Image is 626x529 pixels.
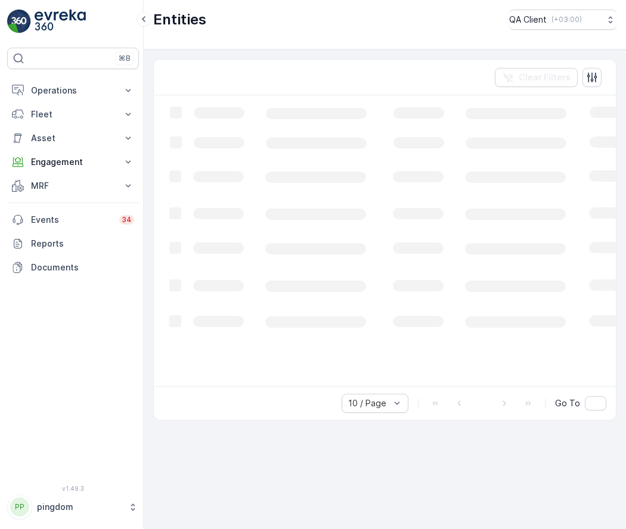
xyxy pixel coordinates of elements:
[31,85,115,97] p: Operations
[37,501,122,513] p: pingdom
[153,10,206,29] p: Entities
[7,126,139,150] button: Asset
[7,256,139,279] a: Documents
[122,215,132,225] p: 34
[7,102,139,126] button: Fleet
[31,214,112,226] p: Events
[495,68,578,87] button: Clear Filters
[119,54,131,63] p: ⌘B
[31,180,115,192] p: MRF
[7,485,139,492] span: v 1.49.3
[7,79,139,102] button: Operations
[31,156,115,168] p: Engagement
[7,150,139,174] button: Engagement
[509,14,547,26] p: QA Client
[31,132,115,144] p: Asset
[31,262,134,273] p: Documents
[555,397,580,409] span: Go To
[35,10,86,33] img: logo_light-DOdMpM7g.png
[519,71,571,83] p: Clear Filters
[7,10,31,33] img: logo
[7,494,139,519] button: PPpingdom
[551,15,582,24] p: ( +03:00 )
[31,108,115,120] p: Fleet
[7,208,139,232] a: Events34
[10,497,29,516] div: PP
[509,10,616,30] button: QA Client(+03:00)
[7,174,139,198] button: MRF
[31,238,134,250] p: Reports
[7,232,139,256] a: Reports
